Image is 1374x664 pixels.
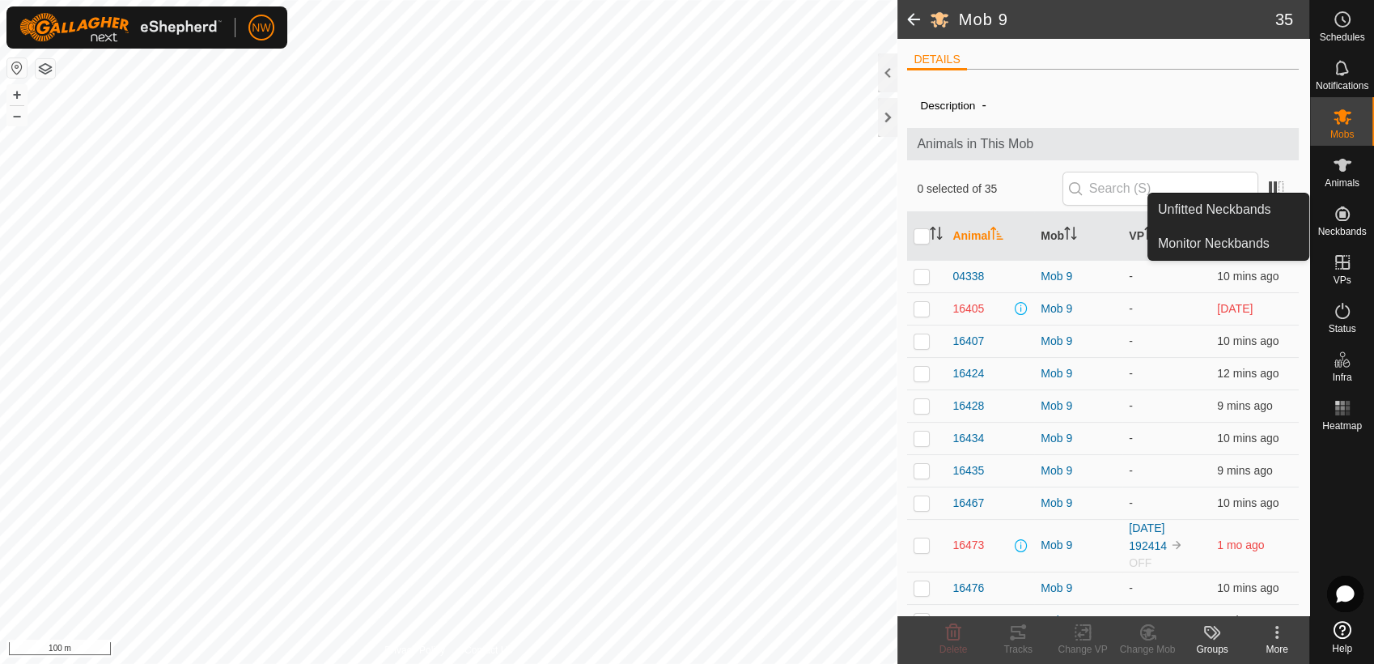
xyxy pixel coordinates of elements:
button: + [7,85,27,104]
app-display-virtual-paddock-transition: - [1129,432,1133,445]
app-display-virtual-paddock-transition: - [1129,334,1133,347]
app-display-virtual-paddock-transition: - [1129,270,1133,283]
span: Mobs [1330,130,1354,139]
app-display-virtual-paddock-transition: - [1129,614,1133,627]
span: 16405 [952,300,984,317]
h2: Mob 9 [959,10,1275,29]
span: Animals in This Mob [917,134,1289,154]
label: Description [920,100,975,112]
span: Infra [1332,372,1351,382]
app-display-virtual-paddock-transition: - [1129,496,1133,509]
span: 12 Aug 2025, 12:34 pm [1217,302,1253,315]
span: 19 Aug 2025, 8:27 pm [1217,464,1272,477]
img: Gallagher Logo [19,13,222,42]
span: 19 Aug 2025, 8:25 pm [1217,270,1279,283]
a: Unfitted Neckbands [1148,194,1308,226]
span: Delete [939,644,968,655]
li: DETAILS [907,51,966,70]
div: Mob 9 [1041,462,1116,479]
div: Mob 9 [1041,300,1116,317]
div: Mob 9 [1041,495,1116,512]
span: Help [1332,644,1352,653]
span: Schedules [1319,32,1364,42]
th: Animal [946,212,1034,261]
span: 19 Aug 2025, 8:25 pm [1217,334,1279,347]
span: 16434 [952,430,984,447]
p-sorticon: Activate to sort [930,229,943,242]
span: 16478 [952,612,984,629]
span: 16424 [952,365,984,382]
p-sorticon: Activate to sort [1144,229,1157,242]
div: More [1245,642,1309,657]
app-display-virtual-paddock-transition: - [1129,302,1133,315]
span: 16428 [952,398,984,415]
th: Mob [1034,212,1122,261]
span: Heatmap [1322,421,1362,431]
span: 19 Aug 2025, 8:25 pm [1217,496,1279,509]
span: Monitor Neckbands [1158,234,1270,253]
span: - [975,92,992,118]
span: OFF [1129,556,1151,569]
span: 19 Aug 2025, 8:27 pm [1217,614,1272,627]
button: Reset Map [7,58,27,78]
span: NW [252,19,270,36]
span: 20 June 2025, 6:46 am [1217,538,1264,551]
span: 19 Aug 2025, 8:26 pm [1217,581,1279,594]
span: 19 Aug 2025, 8:24 pm [1217,367,1279,380]
a: [DATE] 192414 [1129,521,1167,552]
div: Mob 9 [1041,537,1116,554]
div: Tracks [986,642,1050,657]
a: Contact Us [464,643,512,658]
app-display-virtual-paddock-transition: - [1129,367,1133,380]
app-display-virtual-paddock-transition: - [1129,581,1133,594]
div: Mob 9 [1041,398,1116,415]
span: Status [1328,324,1355,334]
span: 19 Aug 2025, 8:26 pm [1217,399,1272,412]
button: – [7,106,27,126]
div: Change VP [1050,642,1115,657]
div: Mob 9 [1041,365,1116,382]
span: 16467 [952,495,984,512]
div: Groups [1180,642,1245,657]
div: Mob 9 [1041,268,1116,285]
span: 35 [1275,7,1293,32]
span: 19 Aug 2025, 8:25 pm [1217,432,1279,445]
a: Privacy Policy [384,643,445,658]
a: Help [1310,615,1374,660]
p-sorticon: Activate to sort [990,229,1003,242]
span: 0 selected of 35 [917,181,1062,198]
span: VPs [1333,275,1351,285]
app-display-virtual-paddock-transition: - [1129,464,1133,477]
a: Monitor Neckbands [1148,228,1308,260]
span: Neckbands [1317,227,1366,236]
th: VP [1122,212,1211,261]
span: Notifications [1316,81,1368,91]
div: Change Mob [1115,642,1180,657]
span: 04338 [952,268,984,285]
span: 16473 [952,537,984,554]
div: Mob 9 [1041,430,1116,447]
span: 16435 [952,462,984,479]
img: to [1170,538,1183,551]
span: Animals [1325,178,1359,188]
button: Map Layers [36,59,55,79]
input: Search (S) [1062,172,1258,206]
span: 16476 [952,580,984,597]
span: Unfitted Neckbands [1158,200,1271,219]
p-sorticon: Activate to sort [1064,229,1077,242]
div: Mob 9 [1041,580,1116,597]
div: Mob 9 [1041,612,1116,629]
span: 16407 [952,333,984,350]
app-display-virtual-paddock-transition: - [1129,399,1133,412]
div: Mob 9 [1041,333,1116,350]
